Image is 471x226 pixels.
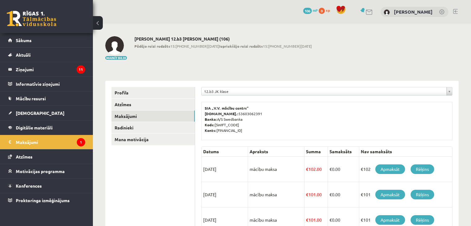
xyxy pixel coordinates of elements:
[204,87,444,95] span: 12.b3 JK klase
[359,147,452,157] th: Nav samaksāts
[328,157,359,182] td: 0.00
[77,138,85,146] i: 1
[111,87,195,98] a: Profils
[76,65,85,74] i: 11
[384,9,390,15] img: Nikolass Senitagoja
[411,215,434,225] a: Rēķins
[205,105,449,133] p: 53603062391 A/S Swedbanka [SWIFT_CODE] [FINANCIAL_ID]
[16,37,32,43] span: Sākums
[248,147,304,157] th: Apraksts
[16,77,85,91] legend: Informatīvie ziņojumi
[7,11,56,26] a: Rīgas 1. Tālmācības vidusskola
[359,182,452,207] td: €101
[375,190,405,199] a: Apmaksāt
[8,179,85,193] a: Konferences
[16,135,85,149] legend: Maksājumi
[16,154,33,159] span: Atzīmes
[8,135,85,149] a: Maksājumi1
[304,147,328,157] th: Summa
[319,8,325,14] span: 0
[306,192,308,197] span: €
[111,122,195,133] a: Radinieki
[16,198,70,203] span: Proktoringa izmēģinājums
[16,183,42,189] span: Konferences
[105,56,127,60] button: Mainīt bildi
[319,8,333,13] a: 0 xp
[8,120,85,135] a: Digitālie materiāli
[329,217,332,223] span: €
[8,62,85,76] a: Ziņojumi11
[205,122,215,127] b: Kods:
[248,157,304,182] td: mācību maksa
[328,182,359,207] td: 0.00
[304,157,328,182] td: 102.00
[306,166,308,172] span: €
[134,36,312,41] h2: [PERSON_NAME] 12.b3 [PERSON_NAME] (106)
[248,182,304,207] td: mācību maksa
[16,110,64,116] span: [DEMOGRAPHIC_DATA]
[16,168,65,174] span: Motivācijas programma
[329,192,332,197] span: €
[16,96,46,101] span: Mācību resursi
[394,9,433,15] a: [PERSON_NAME]
[8,106,85,120] a: [DEMOGRAPHIC_DATA]
[8,91,85,106] a: Mācību resursi
[328,147,359,157] th: Samaksāts
[375,215,405,225] a: Apmaksāt
[304,182,328,207] td: 101.00
[16,62,85,76] legend: Ziņojumi
[219,44,263,49] b: Iepriekšējo reizi redzēts
[16,125,53,130] span: Digitālie materiāli
[313,8,318,13] span: mP
[202,157,248,182] td: [DATE]
[8,48,85,62] a: Aktuāli
[329,166,332,172] span: €
[8,77,85,91] a: Informatīvie ziņojumi
[111,134,195,145] a: Mana motivācija
[205,128,216,133] b: Konts:
[303,8,312,14] span: 106
[111,99,195,110] a: Atzīmes
[359,157,452,182] td: €102
[8,164,85,178] a: Motivācijas programma
[134,44,170,49] b: Pēdējo reizi redzēts
[202,182,248,207] td: [DATE]
[202,87,452,95] a: 12.b3 JK klase
[111,111,195,122] a: Maksājumi
[375,164,405,174] a: Apmaksāt
[205,106,249,111] b: SIA „V.V. mācību centrs”
[105,36,124,55] img: Nikolass Senitagoja
[303,8,318,13] a: 106 mP
[8,193,85,207] a: Proktoringa izmēģinājums
[411,190,434,199] a: Rēķins
[205,111,238,116] b: [DOMAIN_NAME].:
[411,164,434,174] a: Rēķins
[8,150,85,164] a: Atzīmes
[326,8,330,13] span: xp
[8,33,85,47] a: Sākums
[306,217,308,223] span: €
[134,43,312,49] span: 15:[PHONE_NUMBER][DATE] 15:[PHONE_NUMBER][DATE]
[202,147,248,157] th: Datums
[16,52,31,58] span: Aktuāli
[205,117,217,122] b: Banka:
